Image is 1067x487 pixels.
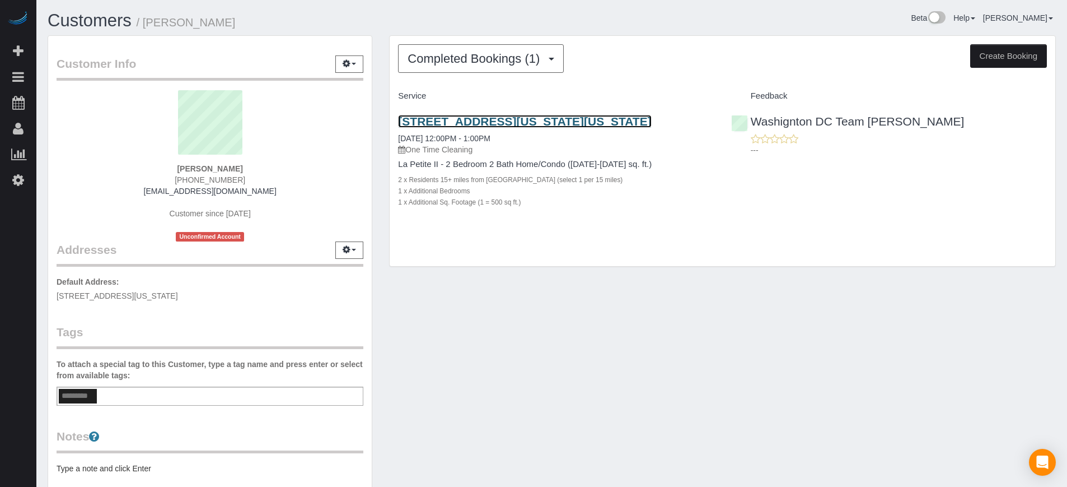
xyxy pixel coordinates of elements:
a: Customers [48,11,132,30]
pre: Type a note and click Enter [57,463,363,474]
h4: La Petite II - 2 Bedroom 2 Bath Home/Condo ([DATE]-[DATE] sq. ft.) [398,160,714,169]
a: [PERSON_NAME] [983,13,1053,22]
div: Open Intercom Messenger [1029,449,1056,476]
span: Customer since [DATE] [170,209,251,218]
label: To attach a special tag to this Customer, type a tag name and press enter or select from availabl... [57,359,363,381]
small: 1 x Additional Sq. Footage (1 = 500 sq ft.) [398,198,521,206]
legend: Customer Info [57,55,363,81]
span: Unconfirmed Account [176,232,244,242]
img: Automaid Logo [7,11,29,27]
span: Completed Bookings (1) [408,52,545,66]
p: --- [751,145,1047,156]
img: New interface [927,11,946,26]
legend: Notes [57,428,363,453]
strong: [PERSON_NAME] [177,164,242,173]
a: Help [953,13,975,22]
small: / [PERSON_NAME] [137,16,236,29]
a: [EMAIL_ADDRESS][DOMAIN_NAME] [144,187,277,196]
a: [STREET_ADDRESS][US_STATE][US_STATE] [398,115,651,128]
button: Create Booking [970,44,1047,68]
a: Beta [911,13,946,22]
span: [STREET_ADDRESS][US_STATE] [57,291,178,300]
legend: Tags [57,324,363,349]
a: Washignton DC Team [PERSON_NAME] [731,115,965,128]
h4: Service [398,91,714,101]
small: 1 x Additional Bedrooms [398,187,470,195]
span: [PHONE_NUMBER] [175,175,245,184]
h4: Feedback [731,91,1047,101]
a: [DATE] 12:00PM - 1:00PM [398,134,490,143]
small: 2 x Residents 15+ miles from [GEOGRAPHIC_DATA] (select 1 per 15 miles) [398,176,623,184]
button: Completed Bookings (1) [398,44,564,73]
p: One Time Cleaning [398,144,714,155]
label: Default Address: [57,276,119,287]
